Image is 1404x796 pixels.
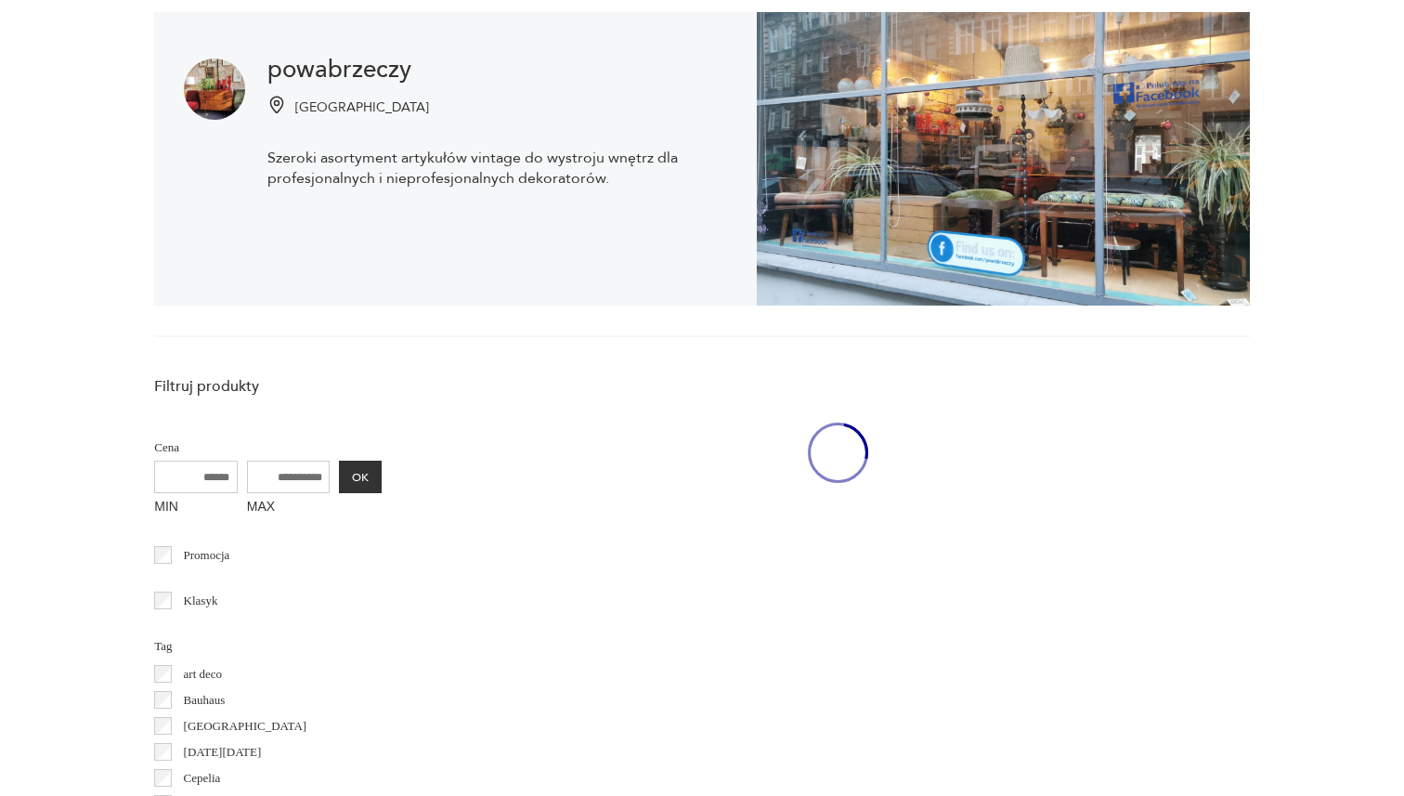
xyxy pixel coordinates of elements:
[154,636,382,657] p: Tag
[154,376,382,397] p: Filtruj produkty
[808,367,868,539] div: oval-loading
[247,493,331,523] label: MAX
[267,96,286,114] img: Ikonka pinezki mapy
[184,690,226,711] p: Bauhaus
[339,461,382,493] button: OK
[184,716,307,737] p: [GEOGRAPHIC_DATA]
[267,59,727,81] h1: powabrzeczy
[184,664,223,685] p: art deco
[154,437,382,458] p: Cena
[184,545,230,566] p: Promocja
[184,768,221,789] p: Cepelia
[295,98,429,116] p: [GEOGRAPHIC_DATA]
[184,742,262,763] p: [DATE][DATE]
[154,493,238,523] label: MIN
[757,12,1250,306] img: powabrzeczy
[184,591,218,611] p: Klasyk
[267,148,727,189] p: Szeroki asortyment artykułów vintage do wystroju wnętrz dla profesjonalnych i nieprofesjonalnych ...
[184,59,245,120] img: powabrzeczy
